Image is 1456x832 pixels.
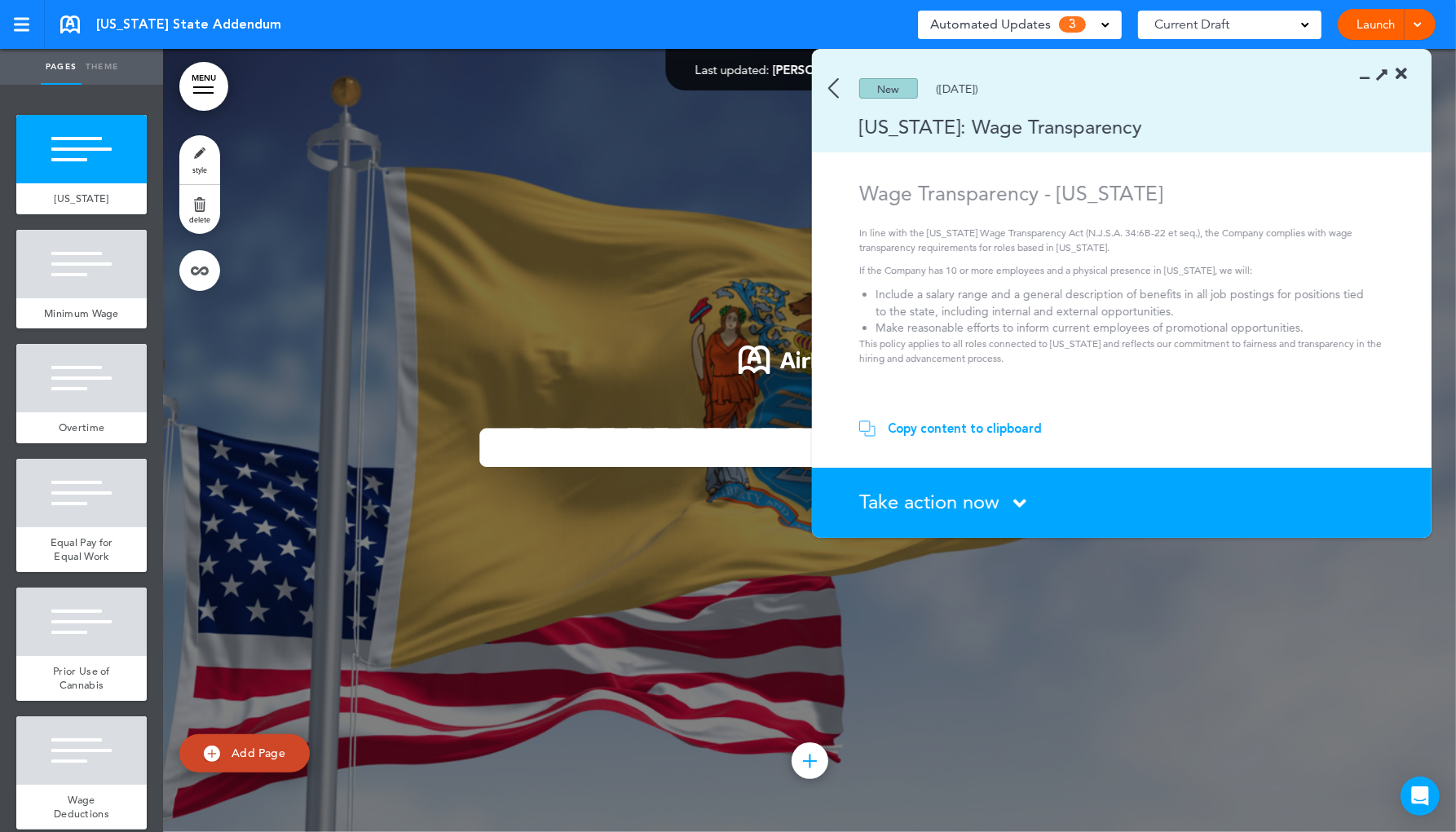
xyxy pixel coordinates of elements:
[695,64,924,76] div: —
[16,527,147,572] a: Equal Pay for Equal Work
[930,13,1051,36] span: Automated Updates
[859,263,1389,278] p: If the Company has 10 or more employees and a physical presence in [US_STATE], we will:
[16,183,147,214] a: [US_STATE]
[16,785,147,830] a: Wage Deductions
[16,298,147,329] a: Minimum Wage
[54,793,109,821] span: Wage Deductions
[179,62,228,111] a: MENU
[179,135,220,184] a: style
[232,746,285,760] span: Add Page
[859,337,1389,366] p: This policy applies to all roles connected to [US_STATE] and reflects our commitment to fairness ...
[876,319,1373,337] li: Make reasonable efforts to inform current employees of promotional opportunities.
[1401,777,1440,816] div: Open Intercom Messenger
[204,746,220,762] img: add.svg
[859,226,1389,255] p: In line with the [US_STATE] Wage Transparency Act (N.J.S.A. 34:6B-22 et seq.), the Company compli...
[179,185,220,234] a: delete
[189,214,210,224] span: delete
[16,412,147,443] a: Overtime
[82,49,122,85] a: Theme
[936,83,978,95] div: ([DATE])
[859,78,918,99] div: New
[1059,16,1086,33] span: 3
[695,62,770,77] span: Last updated:
[53,664,110,693] span: Prior Use of Cannabis
[192,165,207,174] span: style
[55,191,109,205] span: [US_STATE]
[859,181,1389,205] h1: Wage Transparency - [US_STATE]
[1350,9,1401,40] a: Launch
[828,78,839,99] img: back.svg
[888,420,1042,437] div: Copy content to clipboard
[739,346,881,374] img: 1722553576973-Airmason_logo_White.png
[41,49,82,85] a: Pages
[859,420,876,437] img: copy.svg
[179,734,310,773] a: Add Page
[96,15,281,33] span: [US_STATE] State Addendum
[1154,13,1229,36] span: Current Draft
[773,62,873,77] span: [PERSON_NAME]
[51,535,113,564] span: Equal Pay for Equal Work
[876,286,1373,319] li: Include a salary range and a general description of benefits in all job postings for positions ti...
[16,656,147,701] a: Prior Use of Cannabis
[59,420,104,434] span: Overtime
[812,113,1384,140] div: [US_STATE]: Wage Transparency
[44,306,119,320] span: Minimum Wage
[859,490,999,513] span: Take action now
